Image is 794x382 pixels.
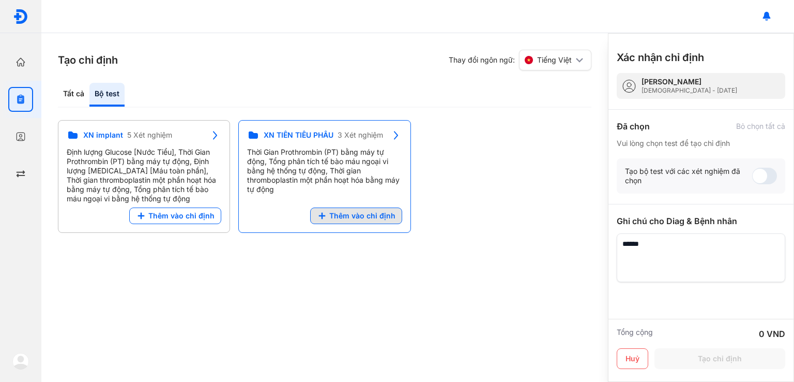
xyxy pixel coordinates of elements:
[617,328,653,340] div: Tổng cộng
[736,122,785,131] div: Bỏ chọn tất cả
[617,50,704,65] h3: Xác nhận chỉ định
[13,9,28,24] img: logo
[642,77,737,86] div: [PERSON_NAME]
[625,167,752,185] div: Tạo bộ test với các xét nghiệm đã chọn
[449,50,591,70] div: Thay đổi ngôn ngữ:
[617,139,785,148] div: Vui lòng chọn test để tạo chỉ định
[58,83,89,107] div: Tất cả
[264,130,333,140] span: XN TIỀN TIỂU PHẪU
[12,353,29,370] img: logo
[148,211,215,221] span: Thêm vào chỉ định
[89,83,125,107] div: Bộ test
[759,328,785,340] div: 0 VND
[83,130,123,140] span: XN implant
[58,53,118,67] h3: Tạo chỉ định
[537,55,572,65] span: Tiếng Việt
[129,208,221,224] button: Thêm vào chỉ định
[642,86,737,95] div: [DEMOGRAPHIC_DATA] - [DATE]
[617,215,785,227] div: Ghi chú cho Diag & Bệnh nhân
[617,120,650,133] div: Đã chọn
[310,208,402,224] button: Thêm vào chỉ định
[247,148,402,194] div: Thời Gian Prothrombin (PT) bằng máy tự động, Tổng phân tích tế bào máu ngoại vi bằng hệ thống tự ...
[338,130,383,140] span: 3 Xét nghiệm
[329,211,395,221] span: Thêm vào chỉ định
[654,348,785,369] button: Tạo chỉ định
[617,348,648,369] button: Huỷ
[67,148,221,203] div: Định lượng Glucose [Nước Tiểu], Thời Gian Prothrombin (PT) bằng máy tự động, Định lượng [MEDICAL_...
[127,130,172,140] span: 5 Xét nghiệm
